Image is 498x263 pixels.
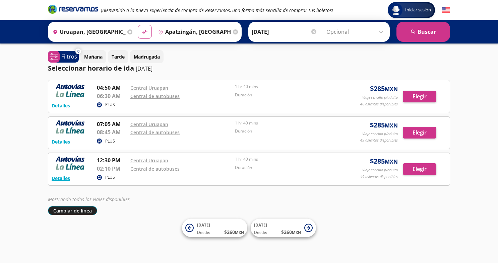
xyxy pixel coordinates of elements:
[254,230,267,236] span: Desde:
[97,156,127,164] p: 12:30 PM
[235,156,336,162] p: 1 hr 40 mins
[442,6,450,14] button: English
[370,84,398,94] span: $ 285
[235,92,336,98] p: Duración
[105,102,115,108] p: PLUS
[362,167,398,173] p: Viaje sencillo p/adulto
[52,175,70,182] button: Detalles
[235,120,336,126] p: 1 hr 40 mins
[360,138,398,143] p: 49 asientos disponibles
[130,93,180,99] a: Central de autobuses
[52,120,88,134] img: RESERVAMOS
[134,53,160,60] p: Madrugada
[197,222,210,228] span: [DATE]
[362,131,398,137] p: Viaje sencillo p/adulto
[254,222,267,228] span: [DATE]
[235,165,336,171] p: Duración
[385,85,398,93] small: MXN
[101,7,333,13] em: ¡Bienvenido a la nueva experiencia de compra de Reservamos, una forma más sencilla de comprar tus...
[48,4,98,14] i: Brand Logo
[97,128,127,136] p: 08:45 AM
[130,157,168,164] a: Central Uruapan
[155,23,231,40] input: Buscar Destino
[130,166,180,172] a: Central de autobuses
[80,50,106,63] button: Mañana
[61,53,77,61] p: Filtros
[396,22,450,42] button: Buscar
[251,219,316,237] button: [DATE]Desde:$260MXN
[84,53,103,60] p: Mañana
[370,156,398,166] span: $ 285
[403,127,436,139] button: Elegir
[292,230,301,235] small: MXN
[48,206,97,215] button: Cambiar de línea
[48,196,130,202] em: Mostrando todos los viajes disponibles
[197,230,210,236] span: Desde:
[48,63,134,73] p: Seleccionar horario de ida
[48,51,79,63] button: 0Filtros
[52,156,88,170] img: RESERVAMOS
[403,91,436,102] button: Elegir
[48,4,98,16] a: Brand Logo
[362,95,398,100] p: Viaje sencillo p/adulto
[108,50,128,63] button: Tarde
[385,158,398,165] small: MXN
[112,53,125,60] p: Tarde
[97,84,127,92] p: 04:50 AM
[136,65,152,73] p: [DATE]
[402,7,434,13] span: Iniciar sesión
[326,23,386,40] input: Opcional
[252,23,317,40] input: Elegir Fecha
[360,101,398,107] p: 46 asientos disponibles
[97,120,127,128] p: 07:05 AM
[224,229,244,236] span: $ 260
[235,128,336,134] p: Duración
[105,138,115,144] p: PLUS
[281,229,301,236] span: $ 260
[50,23,126,40] input: Buscar Origen
[77,49,79,54] span: 0
[52,138,70,145] button: Detalles
[370,120,398,130] span: $ 285
[130,129,180,136] a: Central de autobuses
[182,219,247,237] button: [DATE]Desde:$260MXN
[235,84,336,90] p: 1 hr 40 mins
[52,102,70,109] button: Detalles
[97,92,127,100] p: 06:30 AM
[360,174,398,180] p: 49 asientos disponibles
[385,122,398,129] small: MXN
[235,230,244,235] small: MXN
[130,121,168,127] a: Central Uruapan
[105,174,115,180] p: PLUS
[403,163,436,175] button: Elegir
[130,50,164,63] button: Madrugada
[97,165,127,173] p: 02:10 PM
[52,84,88,97] img: RESERVAMOS
[130,85,168,91] a: Central Uruapan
